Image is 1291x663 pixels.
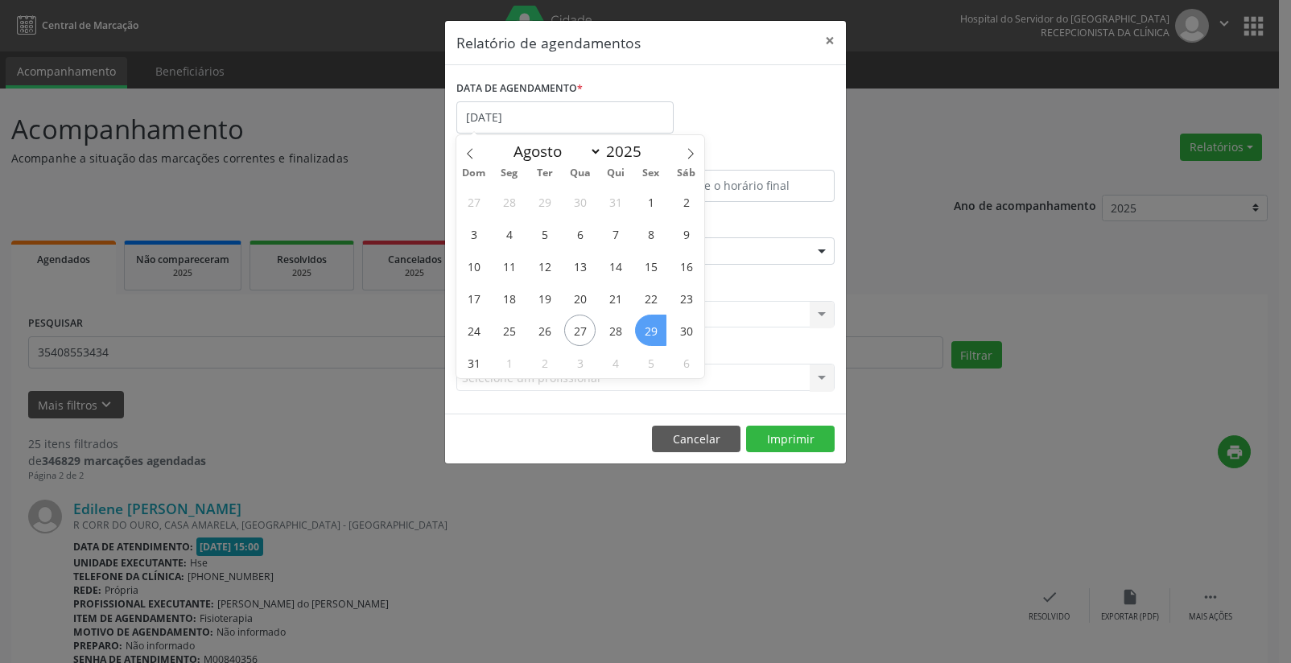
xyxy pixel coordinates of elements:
[493,218,525,249] span: Agosto 4, 2025
[456,76,583,101] label: DATA DE AGENDAMENTO
[529,347,560,378] span: Setembro 2, 2025
[602,141,655,162] input: Year
[598,168,633,179] span: Qui
[670,282,702,314] span: Agosto 23, 2025
[505,140,602,163] select: Month
[493,186,525,217] span: Julho 28, 2025
[814,21,846,60] button: Close
[564,186,596,217] span: Julho 30, 2025
[600,250,631,282] span: Agosto 14, 2025
[527,168,563,179] span: Ter
[529,218,560,249] span: Agosto 5, 2025
[529,186,560,217] span: Julho 29, 2025
[635,347,666,378] span: Setembro 5, 2025
[635,250,666,282] span: Agosto 15, 2025
[633,168,669,179] span: Sex
[652,426,740,453] button: Cancelar
[670,250,702,282] span: Agosto 16, 2025
[746,426,835,453] button: Imprimir
[492,168,527,179] span: Seg
[600,347,631,378] span: Setembro 4, 2025
[650,145,835,170] label: ATÉ
[456,101,674,134] input: Selecione uma data ou intervalo
[669,168,704,179] span: Sáb
[564,250,596,282] span: Agosto 13, 2025
[600,315,631,346] span: Agosto 28, 2025
[670,186,702,217] span: Agosto 2, 2025
[493,282,525,314] span: Agosto 18, 2025
[456,168,492,179] span: Dom
[458,250,489,282] span: Agosto 10, 2025
[564,282,596,314] span: Agosto 20, 2025
[670,347,702,378] span: Setembro 6, 2025
[529,250,560,282] span: Agosto 12, 2025
[458,315,489,346] span: Agosto 24, 2025
[458,282,489,314] span: Agosto 17, 2025
[650,170,835,202] input: Selecione o horário final
[458,186,489,217] span: Julho 27, 2025
[635,315,666,346] span: Agosto 29, 2025
[529,282,560,314] span: Agosto 19, 2025
[670,315,702,346] span: Agosto 30, 2025
[564,347,596,378] span: Setembro 3, 2025
[670,218,702,249] span: Agosto 9, 2025
[458,218,489,249] span: Agosto 3, 2025
[635,186,666,217] span: Agosto 1, 2025
[564,315,596,346] span: Agosto 27, 2025
[493,347,525,378] span: Setembro 1, 2025
[456,32,641,53] h5: Relatório de agendamentos
[600,218,631,249] span: Agosto 7, 2025
[635,282,666,314] span: Agosto 22, 2025
[600,282,631,314] span: Agosto 21, 2025
[458,347,489,378] span: Agosto 31, 2025
[635,218,666,249] span: Agosto 8, 2025
[493,315,525,346] span: Agosto 25, 2025
[600,186,631,217] span: Julho 31, 2025
[563,168,598,179] span: Qua
[564,218,596,249] span: Agosto 6, 2025
[493,250,525,282] span: Agosto 11, 2025
[529,315,560,346] span: Agosto 26, 2025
